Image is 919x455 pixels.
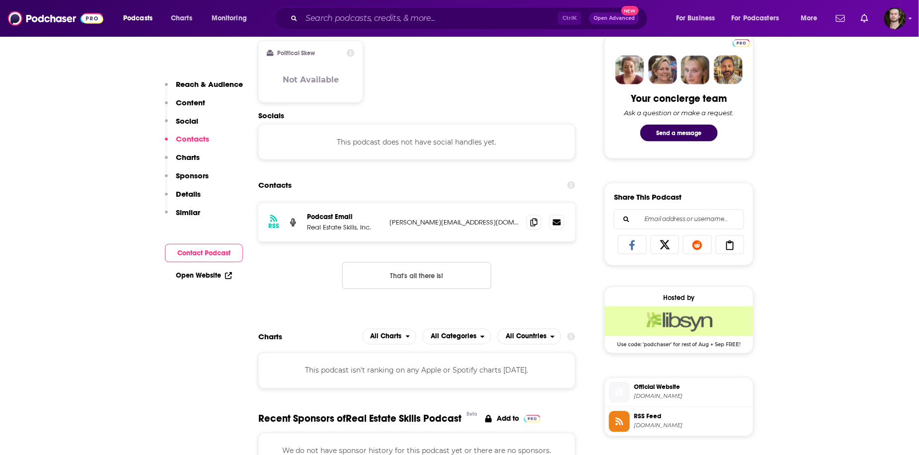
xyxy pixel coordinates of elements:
span: sites.libsyn.com [634,393,749,400]
span: RSS Feed [634,412,749,421]
p: [PERSON_NAME][EMAIL_ADDRESS][DOMAIN_NAME] [389,219,519,227]
h2: Countries [497,329,561,345]
input: Email address or username... [622,210,736,229]
button: Contacts [165,134,209,152]
div: Hosted by [605,294,753,303]
span: Logged in as OutlierAudio [884,7,906,29]
span: All Charts [371,333,402,340]
button: Show profile menu [884,7,906,29]
span: Recent Sponsors of Real Estate Skills Podcast [258,413,461,425]
span: All Categories [431,333,476,340]
a: Show notifications dropdown [857,10,872,27]
a: Add to [485,413,540,425]
h2: Platforms [362,329,417,345]
button: Social [165,116,198,135]
button: open menu [116,10,165,26]
a: Copy Link [716,235,745,254]
img: Pro Logo [524,415,540,423]
h3: RSS [268,223,279,230]
p: Details [176,189,201,199]
a: Charts [164,10,198,26]
span: More [801,11,818,25]
h2: Categories [422,329,491,345]
img: Jon Profile [714,56,743,84]
span: Podcasts [123,11,153,25]
h2: Contacts [258,176,292,195]
a: Share on X/Twitter [651,235,680,254]
a: Official Website[DOMAIN_NAME] [609,382,749,403]
button: Charts [165,152,200,171]
div: Your concierge team [631,92,727,105]
div: This podcast does not have social handles yet. [258,124,575,160]
img: Podchaser - Follow, Share and Rate Podcasts [8,9,103,28]
button: Similar [165,208,200,226]
a: RSS Feed[DOMAIN_NAME] [609,411,749,432]
button: open menu [669,10,728,26]
h2: Political Skew [278,50,315,57]
button: open menu [205,10,260,26]
span: All Countries [506,333,546,340]
div: Ask a question or make a request. [624,109,734,117]
h3: Not Available [283,75,339,84]
button: Content [165,98,205,116]
span: Charts [171,11,192,25]
p: Add to [497,414,519,423]
img: Barbara Profile [648,56,677,84]
span: Official Website [634,383,749,392]
img: Libsyn Deal: Use code: 'podchaser' for rest of Aug + Sep FREE! [605,306,753,336]
a: Open Website [176,271,232,280]
p: Real Estate Skills, Inc. [307,224,382,232]
button: open menu [362,329,417,345]
div: Search podcasts, credits, & more... [284,7,657,30]
span: For Business [676,11,715,25]
button: Nothing here. [342,262,491,289]
div: Beta [466,411,477,418]
p: Similar [176,208,200,217]
a: Show notifications dropdown [832,10,849,27]
a: Share on Facebook [618,235,647,254]
p: Social [176,116,198,126]
h2: Charts [258,332,282,342]
button: Sponsors [165,171,209,189]
img: Podchaser Pro [733,39,750,47]
h3: Share This Podcast [614,192,682,202]
button: Details [165,189,201,208]
button: open menu [422,329,491,345]
p: Charts [176,152,200,162]
button: Send a message [640,125,718,142]
button: open menu [725,10,794,26]
button: open menu [497,329,561,345]
span: For Podcasters [732,11,779,25]
h2: Socials [258,111,575,120]
img: Sydney Profile [615,56,644,84]
img: Jules Profile [681,56,710,84]
span: Monitoring [212,11,247,25]
a: Pro website [733,38,750,47]
input: Search podcasts, credits, & more... [302,10,558,26]
a: Libsyn Deal: Use code: 'podchaser' for rest of Aug + Sep FREE! [605,306,753,347]
p: Reach & Audience [176,79,243,89]
button: Contact Podcast [165,244,243,262]
p: Contacts [176,134,209,144]
p: Podcast Email [307,213,382,222]
button: open menu [794,10,830,26]
p: Content [176,98,205,107]
p: Sponsors [176,171,209,180]
div: This podcast isn't ranking on any Apple or Spotify charts [DATE]. [258,353,575,388]
button: Open AdvancedNew [589,12,639,24]
span: Use code: 'podchaser' for rest of Aug + Sep FREE! [605,336,753,348]
span: New [621,6,639,15]
span: feeds.libsyn.com [634,422,749,430]
img: User Profile [884,7,906,29]
a: Share on Reddit [683,235,712,254]
button: Reach & Audience [165,79,243,98]
span: Ctrl K [558,12,581,25]
span: Open Advanced [594,16,635,21]
div: Search followers [614,210,744,229]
